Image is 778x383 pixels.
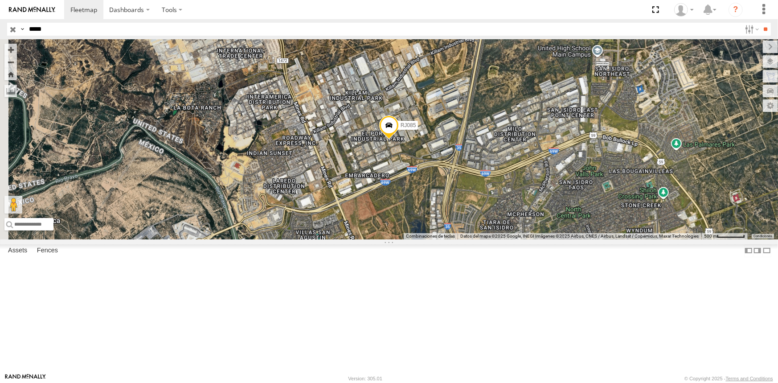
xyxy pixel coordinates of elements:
button: Escala del mapa: 500 m por 59 píxeles [701,233,748,239]
span: Datos del mapa ©2025 Google, INEGI Imágenes ©2025 Airbus, CNES / Airbus, Landsat / Copernicus, Ma... [460,234,699,239]
span: RJ085 [401,122,416,128]
button: Zoom in [4,44,17,56]
label: Dock Summary Table to the Left [744,244,753,257]
a: Visit our Website [5,374,46,383]
label: Assets [4,244,32,257]
button: Zoom out [4,56,17,68]
div: © Copyright 2025 - [684,376,773,381]
a: Terms and Conditions [726,376,773,381]
div: Version: 305.01 [348,376,382,381]
button: Arrastra el hombrecito naranja al mapa para abrir Street View [4,196,22,214]
button: Combinaciones de teclas [406,233,455,239]
span: 500 m [704,234,717,239]
label: Fences [33,244,62,257]
i: ? [729,3,743,17]
label: Map Settings [763,99,778,112]
button: Zoom Home [4,68,17,80]
label: Measure [4,85,17,97]
div: Reynaldo Alvarado [671,3,697,16]
label: Hide Summary Table [762,244,771,257]
label: Search Query [19,23,26,36]
img: rand-logo.svg [9,7,55,13]
label: Search Filter Options [741,23,761,36]
label: Dock Summary Table to the Right [753,244,762,257]
a: Condiciones [753,235,772,238]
